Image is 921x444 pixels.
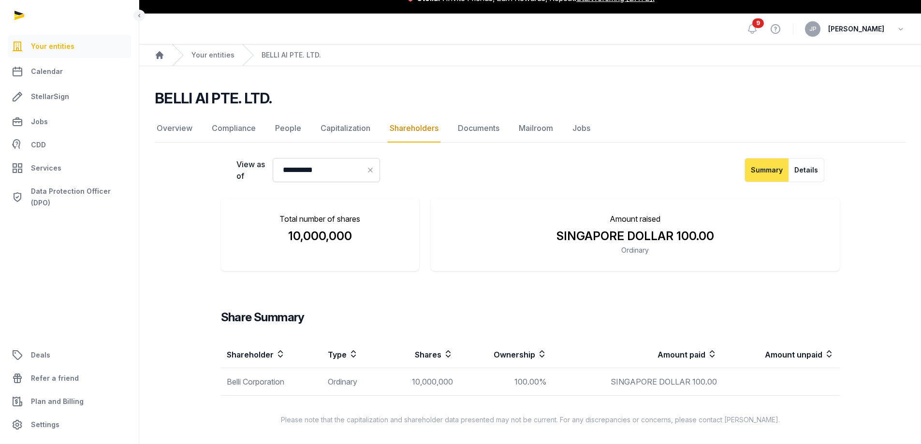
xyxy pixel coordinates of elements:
[383,368,459,396] td: 10,000,000
[322,368,383,396] td: Ordinary
[456,115,501,143] a: Documents
[31,186,127,209] span: Data Protection Officer (DPO)
[8,390,131,413] a: Plan and Billing
[262,50,321,60] a: BELLI AI PTE. LTD.
[8,110,131,133] a: Jobs
[8,182,131,213] a: Data Protection Officer (DPO)
[8,35,131,58] a: Your entities
[319,115,372,143] a: Capitalization
[31,349,50,361] span: Deals
[191,50,234,60] a: Your entities
[388,115,440,143] a: Shareholders
[31,396,84,407] span: Plan and Billing
[556,229,714,243] span: SINGAPORE DOLLAR 100.00
[31,66,63,77] span: Calendar
[459,368,553,396] td: 100.00%
[8,344,131,367] a: Deals
[155,89,272,107] h2: BELLI AI PTE. LTD.
[227,376,316,387] div: Belli Corporation
[236,158,265,182] label: View as of
[805,21,820,37] button: JP
[273,115,303,143] a: People
[236,213,404,225] p: Total number of shares
[31,91,69,102] span: StellarSign
[31,139,46,151] span: CDD
[31,372,79,384] span: Refer a friend
[210,115,258,143] a: Compliance
[221,310,840,325] h3: Share Summary
[459,341,553,368] th: Ownership
[8,60,131,83] a: Calendar
[8,85,131,108] a: StellarSign
[611,377,717,387] span: SINGAPORE DOLLAR 100.00
[31,116,48,128] span: Jobs
[873,398,921,444] iframe: Chat Widget
[723,341,839,368] th: Amount unpaid
[221,341,322,368] th: Shareholder
[155,115,194,143] a: Overview
[31,162,61,174] span: Services
[570,115,592,143] a: Jobs
[553,341,723,368] th: Amount paid
[8,157,131,180] a: Services
[155,115,906,143] nav: Tabs
[517,115,555,143] a: Mailroom
[236,229,404,244] div: 10,000,000
[809,26,817,32] span: JP
[446,213,824,225] p: Amount raised
[31,419,59,430] span: Settings
[789,158,824,182] button: Details
[139,44,921,66] nav: Breadcrumb
[322,341,383,368] th: Type
[745,158,789,182] button: Summary
[31,41,74,52] span: Your entities
[752,18,764,28] span: 9
[8,413,131,436] a: Settings
[8,135,131,155] a: CDD
[8,367,131,390] a: Refer a friend
[383,341,459,368] th: Shares
[273,158,380,182] input: Datepicker input
[828,23,884,35] span: [PERSON_NAME]
[205,415,855,425] p: Please note that the capitalization and shareholder data presented may not be current. For any di...
[621,246,649,254] span: Ordinary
